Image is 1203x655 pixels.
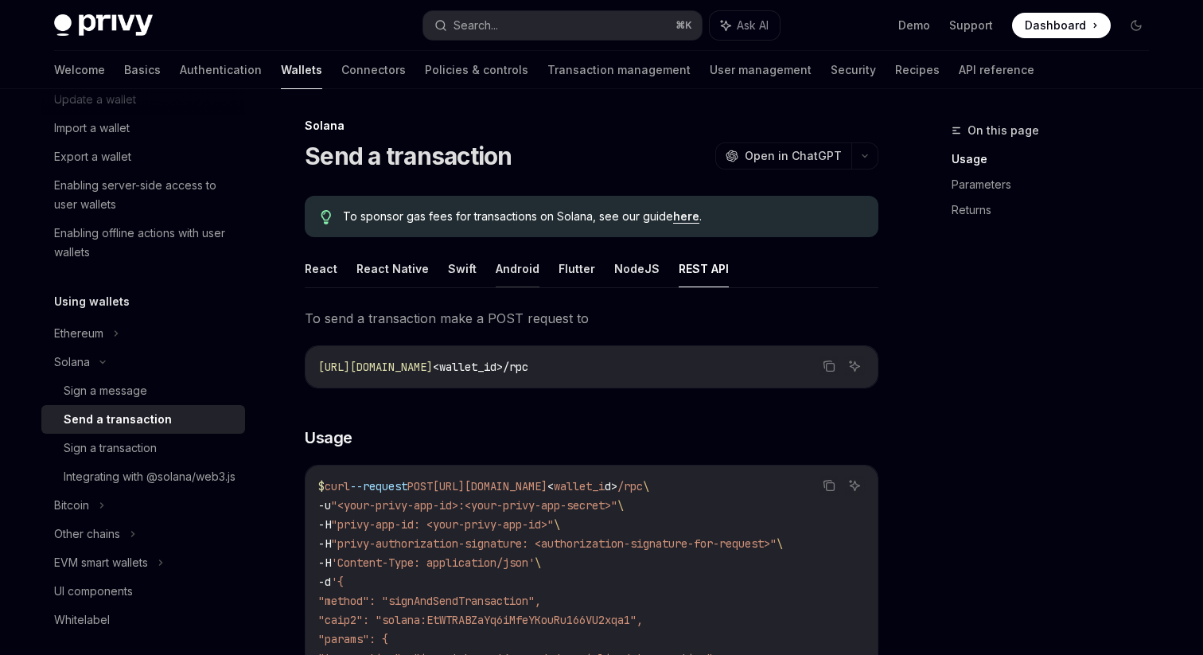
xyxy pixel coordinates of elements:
a: Policies & controls [425,51,528,89]
div: Enabling offline actions with user wallets [54,224,236,262]
span: \ [535,556,541,570]
span: "privy-app-id: <your-privy-app-id>" [331,517,554,532]
button: Copy the contents from the code block [819,356,839,376]
h1: Send a transaction [305,142,512,170]
span: -d [318,575,331,589]
div: Bitcoin [54,496,89,515]
span: 'Content-Type: application/json' [331,556,535,570]
a: Enabling offline actions with user wallets [41,219,245,267]
div: Search... [454,16,498,35]
span: POST [407,479,433,493]
span: -u [318,498,331,513]
button: Ask AI [844,356,865,376]
span: To send a transaction make a POST request to [305,307,878,329]
div: Ethereum [54,324,103,343]
div: Sign a transaction [64,439,157,458]
span: "method": "signAndSendTransaction", [318,594,541,608]
a: API reference [959,51,1034,89]
button: Ask AI [844,475,865,496]
a: Sign a transaction [41,434,245,462]
span: To sponsor gas fees for transactions on Solana, see our guide . [343,209,862,224]
a: Usage [952,146,1162,172]
div: Import a wallet [54,119,130,138]
a: Authentication [180,51,262,89]
a: UI components [41,577,245,606]
a: Whitelabel [41,606,245,634]
div: UI components [54,582,133,601]
a: Welcome [54,51,105,89]
span: [URL][DOMAIN_NAME] [433,479,547,493]
span: "privy-authorization-signature: <authorization-signature-for-request>" [331,536,777,551]
span: "caip2": "solana:EtWTRABZaYq6iMfeYKouRu166VU2xqa1", [318,613,643,627]
a: Parameters [952,172,1162,197]
a: User management [710,51,812,89]
span: On this page [967,121,1039,140]
span: --request [350,479,407,493]
span: wallet_i [554,479,605,493]
div: Enabling server-side access to user wallets [54,176,236,214]
button: NodeJS [614,250,660,287]
a: Returns [952,197,1162,223]
a: Enabling server-side access to user wallets [41,171,245,219]
span: -H [318,536,331,551]
div: Export a wallet [54,147,131,166]
a: Export a wallet [41,142,245,171]
img: dark logo [54,14,153,37]
span: < [547,479,554,493]
span: $ [318,479,325,493]
button: Ask AI [710,11,780,40]
span: ⌘ K [675,19,692,32]
span: [URL][DOMAIN_NAME] [318,360,433,374]
a: Wallets [281,51,322,89]
button: React [305,250,337,287]
button: REST API [679,250,729,287]
a: here [673,209,699,224]
span: '{ [331,575,344,589]
span: \ [643,479,649,493]
a: Send a transaction [41,405,245,434]
button: React Native [356,250,429,287]
span: "params": { [318,632,388,646]
a: Dashboard [1012,13,1111,38]
span: curl [325,479,350,493]
a: Connectors [341,51,406,89]
span: <wallet_id>/rpc [433,360,528,374]
button: Flutter [559,250,595,287]
svg: Tip [321,210,332,224]
span: -H [318,556,331,570]
h5: Using wallets [54,292,130,311]
button: Android [496,250,539,287]
div: EVM smart wallets [54,553,148,572]
span: \ [777,536,783,551]
button: Search...⌘K [423,11,702,40]
div: Solana [305,118,878,134]
a: Recipes [895,51,940,89]
a: Security [831,51,876,89]
a: Support [949,18,993,33]
div: Sign a message [64,381,147,400]
div: Solana [54,353,90,372]
a: Transaction management [547,51,691,89]
button: Copy the contents from the code block [819,475,839,496]
span: Open in ChatGPT [745,148,842,164]
button: Toggle dark mode [1123,13,1149,38]
span: Dashboard [1025,18,1086,33]
a: Demo [898,18,930,33]
span: \ [554,517,560,532]
a: Basics [124,51,161,89]
a: Integrating with @solana/web3.js [41,462,245,491]
a: Sign a message [41,376,245,405]
a: Import a wallet [41,114,245,142]
span: -H [318,517,331,532]
span: \ [617,498,624,513]
span: "<your-privy-app-id>:<your-privy-app-secret>" [331,498,617,513]
span: Ask AI [737,18,769,33]
button: Open in ChatGPT [715,142,851,170]
span: /rpc [617,479,643,493]
div: Integrating with @solana/web3.js [64,467,236,486]
span: Usage [305,427,352,449]
span: > [611,479,617,493]
span: d [605,479,611,493]
button: Swift [448,250,477,287]
div: Other chains [54,524,120,544]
